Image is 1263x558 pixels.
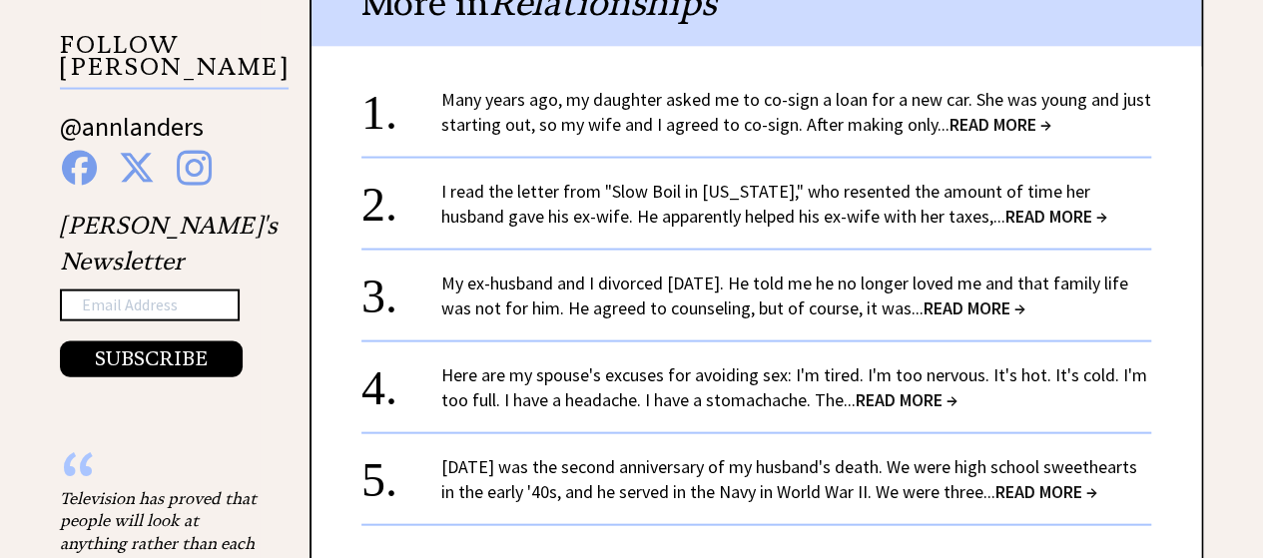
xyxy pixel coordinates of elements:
[60,289,240,321] input: Email Address
[361,87,441,124] div: 1.
[361,271,441,307] div: 3.
[60,208,278,377] div: [PERSON_NAME]'s Newsletter
[441,88,1151,136] a: Many years ago, my daughter asked me to co-sign a loan for a new car. She was young and just star...
[924,296,1025,319] span: READ MORE →
[441,180,1107,228] a: I read the letter from "Slow Boil in [US_STATE]," who resented the amount of time her husband gav...
[441,272,1128,319] a: My ex-husband and I divorced [DATE]. He told me he no longer loved me and that family life was no...
[361,362,441,399] div: 4.
[60,341,243,377] button: SUBSCRIBE
[60,467,260,487] div: “
[441,455,1137,503] a: [DATE] was the second anniversary of my husband's death. We were high school sweethearts in the e...
[177,151,212,186] img: instagram%20blue.png
[60,34,289,91] p: FOLLOW [PERSON_NAME]
[62,151,97,186] img: facebook%20blue.png
[949,113,1051,136] span: READ MORE →
[361,179,441,216] div: 2.
[361,454,441,491] div: 5.
[441,363,1147,411] a: Here are my spouse's excuses for avoiding sex: I'm tired. I'm too nervous. It's hot. It's cold. I...
[856,388,957,411] span: READ MORE →
[60,110,204,163] a: @annlanders
[119,151,155,186] img: x%20blue.png
[995,480,1097,503] span: READ MORE →
[1005,205,1107,228] span: READ MORE →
